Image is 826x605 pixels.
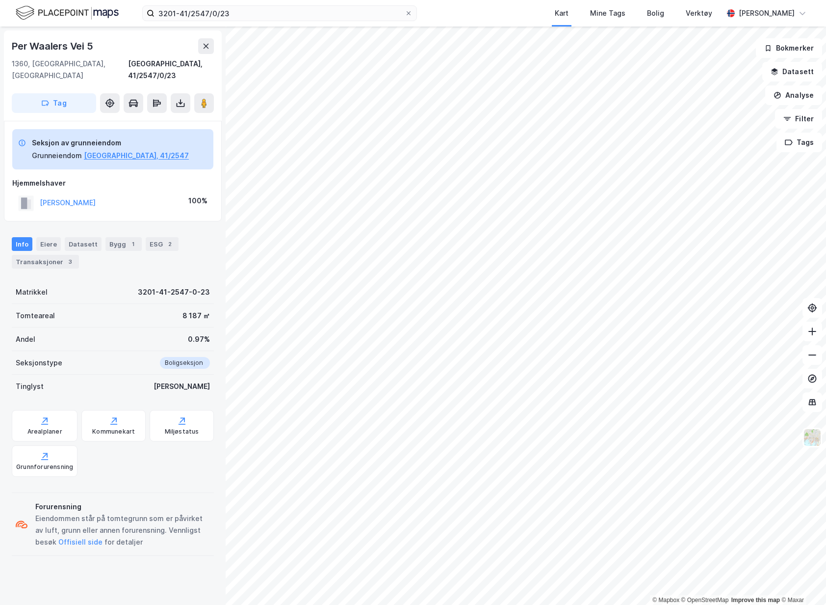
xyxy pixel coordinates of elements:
div: Tomteareal [16,310,55,322]
iframe: Chat Widget [777,558,826,605]
div: Verktøy [686,7,712,19]
div: Info [12,237,32,251]
div: 1360, [GEOGRAPHIC_DATA], [GEOGRAPHIC_DATA] [12,58,128,82]
div: Per Waalers Vei 5 [12,38,95,54]
button: Filter [775,109,822,129]
div: 2 [165,239,175,249]
button: [GEOGRAPHIC_DATA], 41/2547 [84,150,189,162]
img: logo.f888ab2527a4732fd821a326f86c7f29.svg [16,4,119,22]
div: Arealplaner [27,428,62,436]
div: Eiere [36,237,61,251]
div: 3201-41-2547-0-23 [138,286,210,298]
div: Grunnforurensning [16,463,73,471]
button: Tags [776,133,822,152]
div: Andel [16,333,35,345]
button: Datasett [762,62,822,82]
button: Analyse [765,85,822,105]
div: 0.97% [188,333,210,345]
div: Mine Tags [590,7,625,19]
img: Z [803,428,822,447]
div: Hjemmelshaver [12,177,213,189]
div: ESG [146,237,179,251]
div: 8 187 ㎡ [182,310,210,322]
div: [GEOGRAPHIC_DATA], 41/2547/0/23 [128,58,214,82]
div: Seksjon av grunneiendom [32,137,189,149]
div: [PERSON_NAME] [739,7,795,19]
div: 3 [65,257,75,267]
div: Kart [555,7,568,19]
div: Bygg [105,237,142,251]
div: Kontrollprogram for chat [777,558,826,605]
div: Forurensning [35,501,210,513]
div: Bolig [647,7,664,19]
a: Improve this map [731,597,780,604]
a: Mapbox [652,597,679,604]
div: Datasett [65,237,102,251]
div: Miljøstatus [165,428,199,436]
button: Bokmerker [756,38,822,58]
div: Matrikkel [16,286,48,298]
div: [PERSON_NAME] [154,381,210,392]
input: Søk på adresse, matrikkel, gårdeiere, leietakere eller personer [155,6,405,21]
div: Seksjonstype [16,357,62,369]
a: OpenStreetMap [681,597,729,604]
div: Kommunekart [92,428,135,436]
div: 100% [188,195,207,207]
div: 1 [128,239,138,249]
button: Tag [12,93,96,113]
div: Grunneiendom [32,150,82,162]
div: Transaksjoner [12,255,79,269]
div: Tinglyst [16,381,44,392]
div: Eiendommen står på tomtegrunn som er påvirket av luft, grunn eller annen forurensning. Vennligst ... [35,513,210,548]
